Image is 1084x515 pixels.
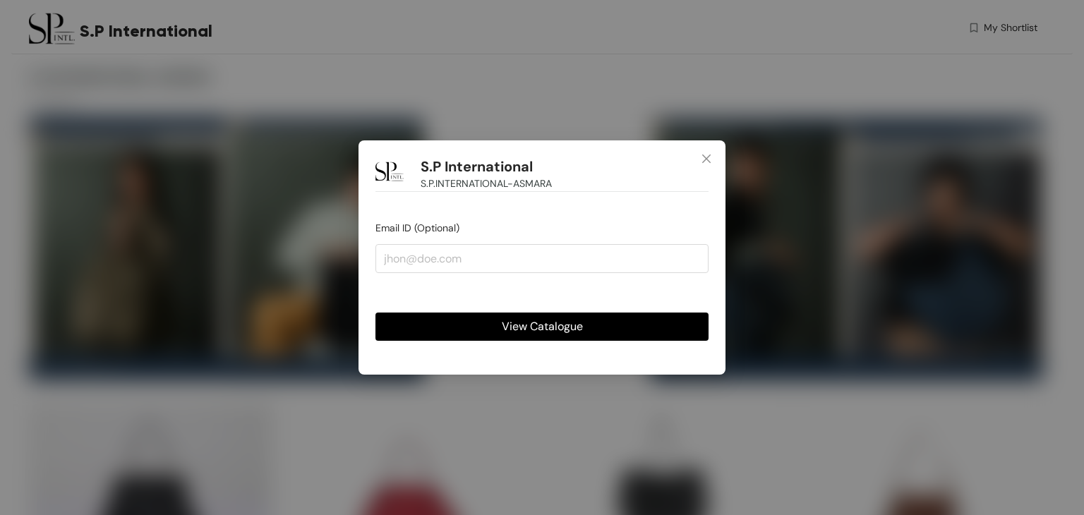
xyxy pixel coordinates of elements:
span: S.P.INTERNATIONAL-ASMARA [421,176,552,191]
span: Email ID (Optional) [375,222,459,234]
button: Close [687,140,725,178]
button: View Catalogue [375,313,709,341]
span: View Catalogue [502,317,583,335]
h1: S.P International [421,158,533,176]
span: close [701,153,712,164]
input: jhon@doe.com [375,244,709,272]
img: Buyer Portal [375,157,404,186]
